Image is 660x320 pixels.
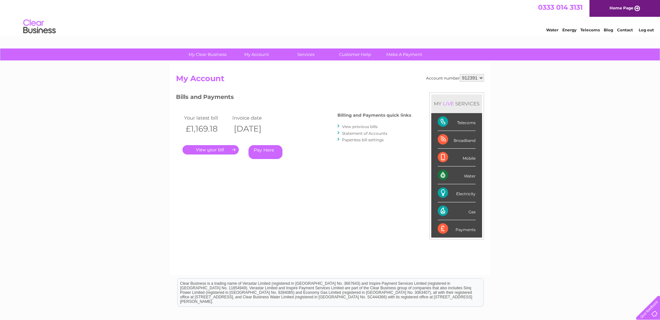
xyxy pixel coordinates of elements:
a: Energy [562,27,577,32]
a: View previous bills [342,124,378,129]
a: Paperless bill settings [342,137,384,142]
td: Your latest bill [182,113,231,122]
a: My Clear Business [181,48,234,60]
a: Make A Payment [378,48,431,60]
a: Customer Help [328,48,382,60]
h3: Bills and Payments [176,92,411,104]
a: Statement of Accounts [342,131,387,136]
div: MY SERVICES [431,94,482,113]
div: Broadband [438,131,476,149]
div: Electricity [438,184,476,202]
div: Account number [426,74,484,82]
a: Contact [617,27,633,32]
a: Blog [604,27,613,32]
td: Invoice date [231,113,279,122]
a: 0333 014 3131 [538,3,583,11]
a: My Account [230,48,283,60]
div: Clear Business is a trading name of Verastar Limited (registered in [GEOGRAPHIC_DATA] No. 3667643... [178,4,483,31]
div: Mobile [438,149,476,166]
a: Pay Here [248,145,282,159]
a: Water [546,27,558,32]
h2: My Account [176,74,484,86]
th: [DATE] [231,122,279,135]
th: £1,169.18 [182,122,231,135]
div: Water [438,166,476,184]
a: . [182,145,239,155]
div: LIVE [442,101,455,107]
div: Gas [438,202,476,220]
a: Log out [639,27,654,32]
div: Telecoms [438,113,476,131]
div: Payments [438,220,476,238]
a: Services [279,48,333,60]
h4: Billing and Payments quick links [337,113,411,118]
img: logo.png [23,17,56,37]
a: Telecoms [580,27,600,32]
